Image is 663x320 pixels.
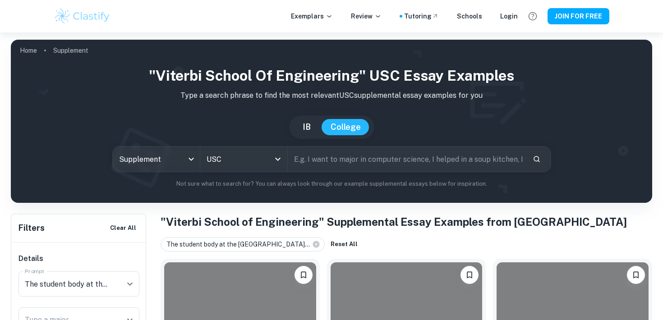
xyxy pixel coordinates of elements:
a: Login [500,11,518,21]
p: Type a search phrase to find the most relevant USC supplemental essay examples for you [18,90,645,101]
p: Exemplars [291,11,333,21]
img: profile cover [11,40,652,203]
div: The student body at the [GEOGRAPHIC_DATA]... [161,237,325,251]
button: JOIN FOR FREE [548,8,609,24]
label: Prompt [25,267,45,275]
button: Open [272,153,284,165]
button: College [322,119,370,135]
h6: Details [18,253,139,264]
div: Supplement [113,146,200,172]
button: Clear All [108,221,138,235]
input: E.g. I want to major in computer science, I helped in a soup kitchen, I want to join the debate t... [288,146,525,172]
button: Help and Feedback [525,9,540,24]
button: Please log in to bookmark exemplars [460,266,479,284]
a: Schools [457,11,482,21]
p: Supplement [53,46,88,55]
button: Open [124,278,136,290]
span: The student body at the [GEOGRAPHIC_DATA]... [166,239,314,249]
p: Review [351,11,382,21]
button: Please log in to bookmark exemplars [627,266,645,284]
a: Tutoring [404,11,439,21]
button: Please log in to bookmark exemplars [295,266,313,284]
a: Home [20,44,37,57]
h6: Filters [18,222,45,234]
h1: "Viterbi School of Engineering" Supplemental Essay Examples from [GEOGRAPHIC_DATA] [161,214,652,230]
img: Clastify logo [54,7,111,25]
button: Reset All [328,238,360,251]
button: Search [529,151,544,167]
button: IB [294,119,320,135]
p: Not sure what to search for? You can always look through our example supplemental essays below fo... [18,179,645,188]
h1: "Viterbi School of Engineering" USC Essay Examples [18,65,645,87]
